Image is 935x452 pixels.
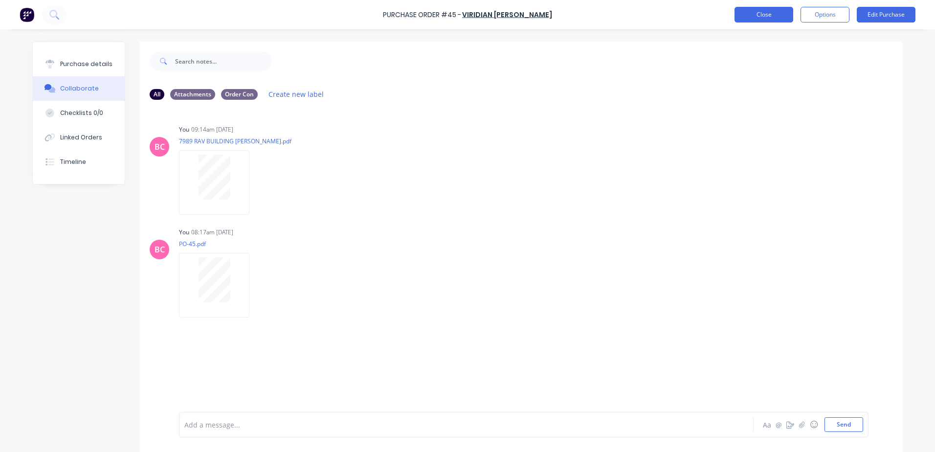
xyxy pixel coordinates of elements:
[60,60,112,68] div: Purchase details
[808,419,820,430] button: ☺
[824,417,863,432] button: Send
[33,76,125,101] button: Collaborate
[33,125,125,150] button: Linked Orders
[33,101,125,125] button: Checklists 0/0
[60,84,99,93] div: Collaborate
[150,89,164,100] div: All
[773,419,784,430] button: @
[801,7,849,23] button: Options
[33,52,125,76] button: Purchase details
[33,150,125,174] button: Timeline
[155,244,165,255] div: BC
[179,240,259,248] p: PO-45.pdf
[175,51,272,71] input: Search notes...
[179,125,189,134] div: You
[735,7,793,23] button: Close
[761,419,773,430] button: Aa
[20,7,34,22] img: Factory
[191,125,233,134] div: 09:14am [DATE]
[179,228,189,237] div: You
[179,137,291,145] p: 7989 RAV BUILDING [PERSON_NAME].pdf
[383,10,461,20] div: Purchase Order #45 -
[221,89,258,100] div: Order Con
[857,7,915,23] button: Edit Purchase
[155,141,165,153] div: BC
[462,10,552,20] a: VIRIDIAN [PERSON_NAME]
[191,228,233,237] div: 08:17am [DATE]
[60,109,103,117] div: Checklists 0/0
[60,158,86,166] div: Timeline
[264,88,329,101] button: Create new label
[60,133,102,142] div: Linked Orders
[170,89,215,100] div: Attachments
